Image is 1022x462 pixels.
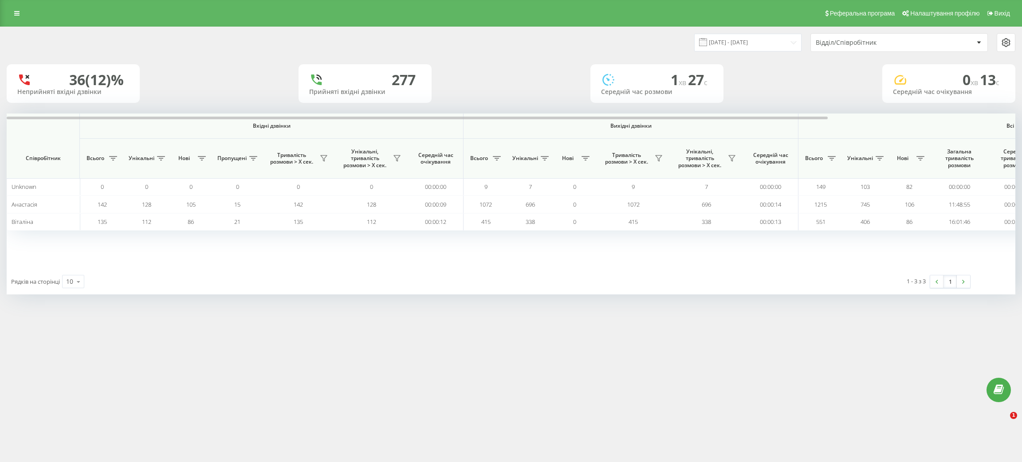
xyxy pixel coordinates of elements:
span: Всього [84,155,106,162]
div: Відділ/Співробітник [816,39,922,47]
span: 551 [816,218,825,226]
span: хв [971,78,980,87]
span: Унікальні, тривалість розмови > Х сек. [339,148,390,169]
span: Вихід [994,10,1010,17]
span: 15 [234,200,240,208]
td: 00:00:09 [408,196,464,213]
span: Unknown [12,183,36,191]
span: 106 [905,200,914,208]
span: 112 [367,218,376,226]
span: 7 [529,183,532,191]
span: 1 [1010,412,1017,419]
span: 1215 [814,200,827,208]
span: Всього [803,155,825,162]
span: 105 [186,200,196,208]
td: 00:00:00 [932,178,987,196]
span: 0 [370,183,373,191]
span: 7 [705,183,708,191]
td: 00:00:13 [743,213,798,231]
span: 338 [702,218,711,226]
span: 149 [816,183,825,191]
span: Нові [557,155,579,162]
span: Всього [468,155,490,162]
span: 338 [526,218,535,226]
div: Середній час розмови [601,88,713,96]
div: 277 [392,71,416,88]
span: 103 [861,183,870,191]
span: Співробітник [14,155,72,162]
td: 00:00:00 [408,178,464,196]
span: 21 [234,218,240,226]
span: Анастасія [12,200,37,208]
span: Унікальні [512,155,538,162]
span: 0 [189,183,193,191]
td: 11:48:55 [932,196,987,213]
span: 86 [188,218,194,226]
span: 696 [526,200,535,208]
span: Середній час очікування [750,152,791,165]
span: c [704,78,708,87]
span: 82 [906,183,912,191]
span: Середній час очікування [415,152,456,165]
span: 0 [963,70,980,89]
div: Середній час очікування [893,88,1005,96]
span: Пропущені [217,155,247,162]
div: 10 [66,277,73,286]
span: Вхідні дзвінки [103,122,440,129]
span: 135 [294,218,303,226]
td: 00:00:12 [408,213,464,231]
span: Рядків на сторінці [11,278,60,286]
a: 1 [943,275,957,288]
span: 696 [702,200,711,208]
span: 112 [142,218,151,226]
span: c [996,78,999,87]
span: 0 [145,183,148,191]
span: 128 [367,200,376,208]
span: Вихідні дзвінки [484,122,778,129]
span: Нові [892,155,914,162]
span: 128 [142,200,151,208]
iframe: Intercom live chat [992,412,1013,433]
span: 142 [294,200,303,208]
span: хв [679,78,688,87]
span: Тривалість розмови > Х сек. [601,152,652,165]
span: 135 [98,218,107,226]
span: 142 [98,200,107,208]
span: 0 [573,200,576,208]
span: 1072 [480,200,492,208]
span: 1 [671,70,688,89]
span: Налаштування профілю [910,10,979,17]
span: 1072 [627,200,640,208]
span: 415 [629,218,638,226]
span: Реферальна програма [830,10,895,17]
span: 745 [861,200,870,208]
span: 0 [297,183,300,191]
span: Унікальні [129,155,154,162]
div: 36 (12)% [69,71,124,88]
span: 86 [906,218,912,226]
td: 16:01:46 [932,213,987,231]
span: 9 [632,183,635,191]
span: Загальна тривалість розмови [938,148,980,169]
span: Нові [173,155,195,162]
span: 13 [980,70,999,89]
span: 9 [484,183,487,191]
span: 0 [573,218,576,226]
span: 0 [101,183,104,191]
span: Віталіна [12,218,33,226]
span: 0 [236,183,239,191]
span: Унікальні [847,155,873,162]
span: 27 [688,70,708,89]
div: Неприйняті вхідні дзвінки [17,88,129,96]
span: 406 [861,218,870,226]
span: Тривалість розмови > Х сек. [266,152,317,165]
span: Унікальні, тривалість розмови > Х сек. [674,148,725,169]
td: 00:00:00 [743,178,798,196]
div: 1 - 3 з 3 [907,277,926,286]
span: 0 [573,183,576,191]
td: 00:00:14 [743,196,798,213]
div: Прийняті вхідні дзвінки [309,88,421,96]
span: 415 [481,218,491,226]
